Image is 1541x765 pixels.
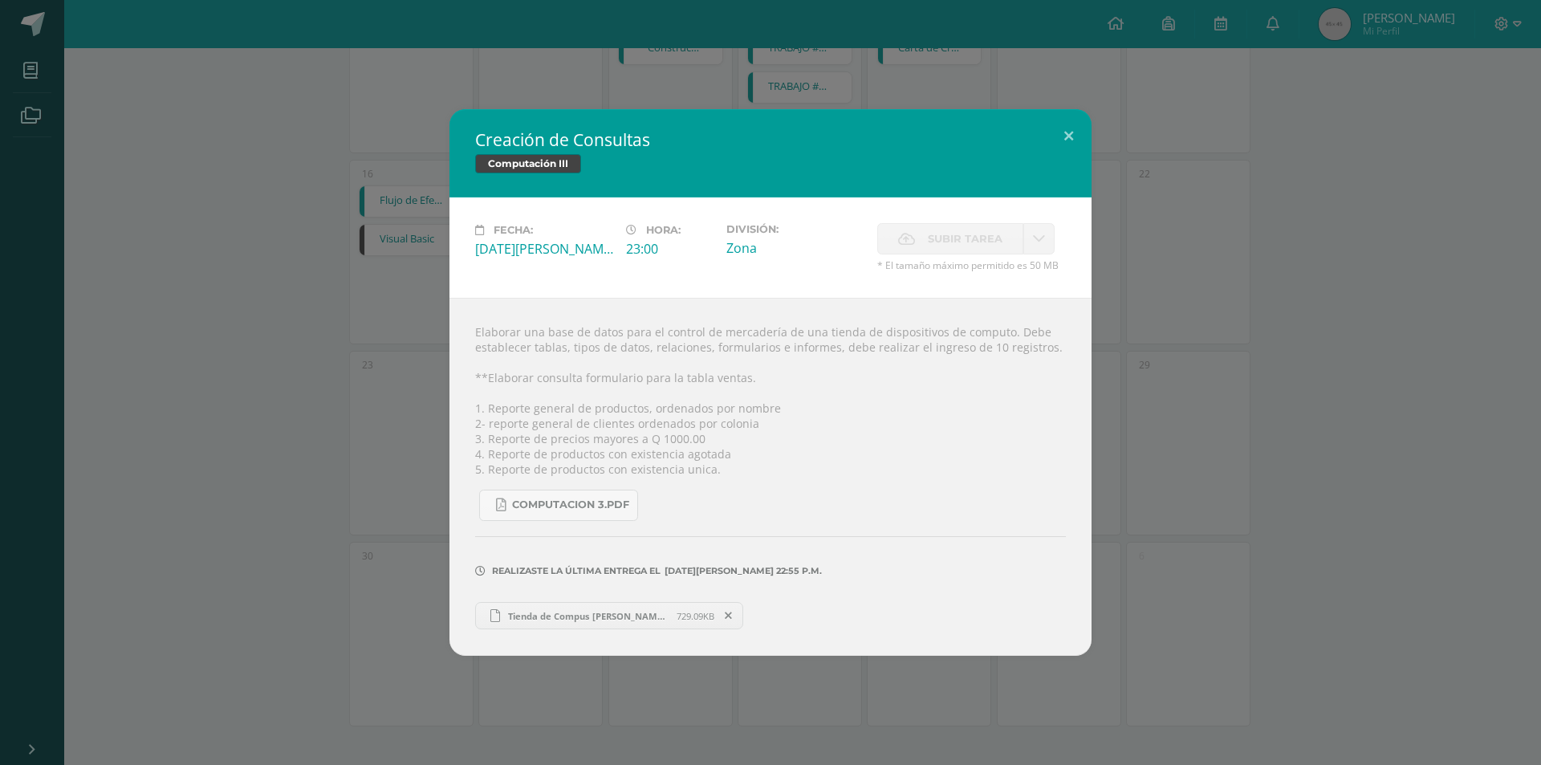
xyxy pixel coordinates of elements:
div: 23:00 [626,240,714,258]
div: Elaborar una base de datos para el control de mercadería de una tienda de dispositivos de computo... [449,298,1092,656]
div: Zona [726,239,864,257]
span: Subir tarea [928,224,1002,254]
span: Hora: [646,224,681,236]
span: Computacion 3.pdf [512,498,629,511]
h2: Creación de Consultas [475,128,1066,151]
a: La fecha de entrega ha expirado [1023,223,1055,254]
a: Computacion 3.pdf [479,490,638,521]
span: [DATE][PERSON_NAME] 22:55 p.m. [661,571,822,572]
label: La fecha de entrega ha expirado [877,223,1023,254]
span: Tienda de Compus [PERSON_NAME].accdb [500,610,677,622]
span: * El tamaño máximo permitido es 50 MB [877,258,1066,272]
span: Remover entrega [715,607,742,625]
span: Realizaste la última entrega el [492,565,661,576]
span: Fecha: [494,224,533,236]
div: [DATE][PERSON_NAME] [475,240,613,258]
button: Close (Esc) [1046,109,1092,164]
span: Computación III [475,154,581,173]
label: División: [726,223,864,235]
a: Tienda de Compus [PERSON_NAME].accdb 729.09KB [475,602,743,629]
span: 729.09KB [677,610,714,622]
